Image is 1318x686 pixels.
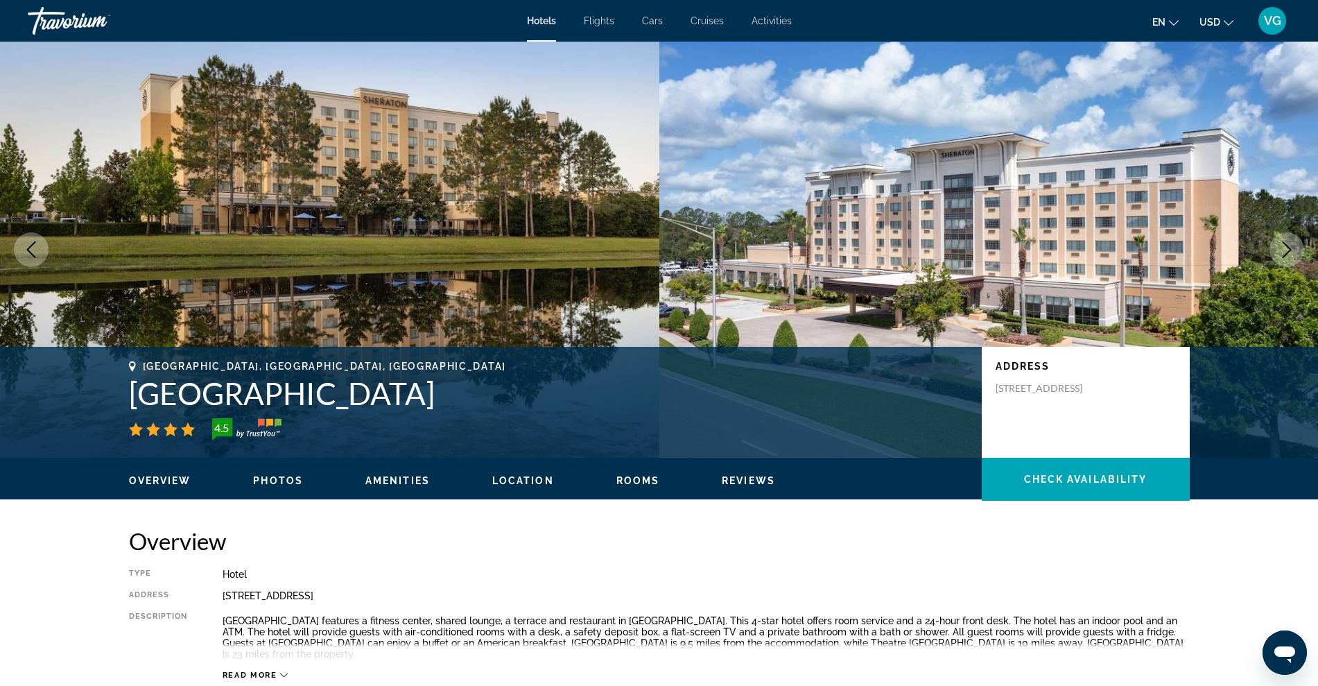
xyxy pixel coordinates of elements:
p: Address [996,361,1176,372]
p: [STREET_ADDRESS] [996,382,1107,395]
span: [GEOGRAPHIC_DATA], [GEOGRAPHIC_DATA], [GEOGRAPHIC_DATA] [143,361,506,372]
h1: [GEOGRAPHIC_DATA] [129,375,968,411]
button: Check Availability [982,458,1190,501]
a: Hotels [527,15,556,26]
button: User Menu [1254,6,1290,35]
button: Photos [253,474,303,487]
span: Check Availability [1024,474,1147,485]
button: Rooms [616,474,660,487]
span: Photos [253,475,303,486]
button: Change currency [1199,12,1233,32]
div: Hotel [223,569,1190,580]
span: Read more [223,671,277,680]
button: Read more [223,670,288,680]
span: en [1152,17,1165,28]
a: Cars [642,15,663,26]
span: Reviews [722,475,775,486]
span: VG [1264,14,1281,28]
span: Location [492,475,554,486]
div: Type [129,569,188,580]
button: Amenities [365,474,430,487]
div: [STREET_ADDRESS] [223,590,1190,601]
a: Cruises [691,15,724,26]
button: Previous image [14,232,49,267]
h2: Overview [129,527,1190,555]
span: Amenities [365,475,430,486]
button: Change language [1152,12,1179,32]
button: Next image [1269,232,1304,267]
div: Address [129,590,188,601]
span: Rooms [616,475,660,486]
span: USD [1199,17,1220,28]
p: [GEOGRAPHIC_DATA] features a fitness center, shared lounge, a terrace and restaurant in [GEOGRAPH... [223,615,1190,660]
a: Travorium [28,3,166,39]
div: 4.5 [208,420,236,436]
button: Overview [129,474,191,487]
iframe: Button to launch messaging window [1263,631,1307,675]
a: Flights [584,15,614,26]
button: Reviews [722,474,775,487]
span: Overview [129,475,191,486]
div: Description [129,612,188,663]
img: trustyou-badge-hor.svg [212,418,281,440]
button: Location [492,474,554,487]
a: Activities [752,15,792,26]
